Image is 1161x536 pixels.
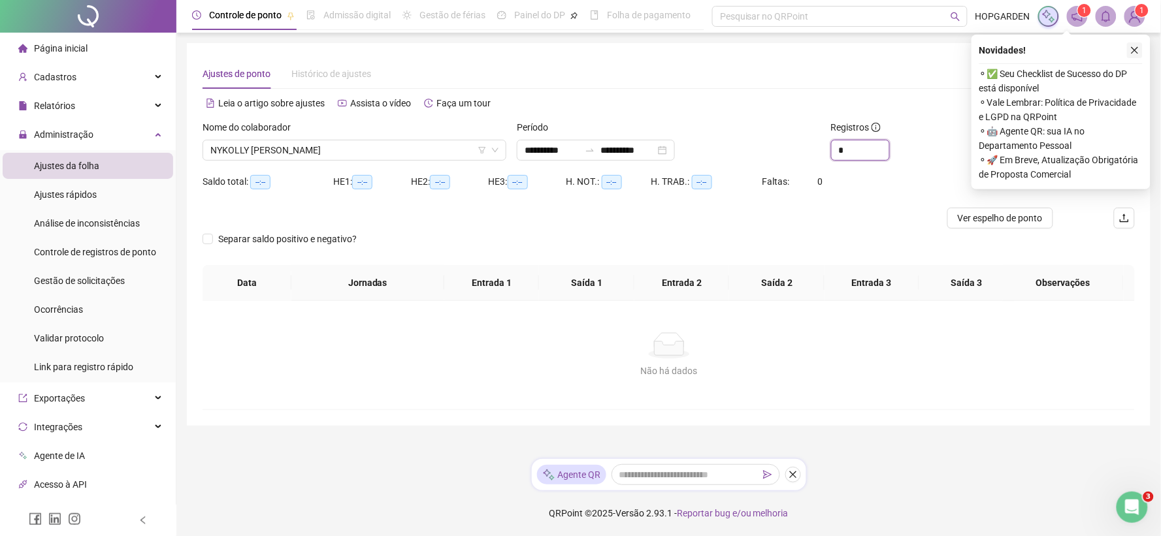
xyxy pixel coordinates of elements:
span: user-add [18,72,27,82]
span: Ocorrências [34,304,83,315]
label: Período [517,120,557,134]
span: HOPGARDEN [975,9,1030,24]
span: ⚬ Vale Lembrar: Política de Privacidade e LGPD na QRPoint [979,95,1143,124]
span: youtube [338,99,347,108]
footer: QRPoint © 2025 - 2.93.1 - [176,490,1161,536]
span: pushpin [570,12,578,20]
span: Histórico de ajustes [291,69,371,79]
span: upload [1119,213,1130,223]
th: Data [203,265,291,301]
span: Faltas: [762,176,792,187]
th: Saída 1 [539,265,634,301]
span: Versão [615,508,644,518]
span: close [1130,46,1139,55]
span: Integrações [34,422,82,432]
span: api [18,480,27,489]
span: --:-- [352,175,372,189]
span: Reportar bug e/ou melhoria [677,508,789,518]
div: Saldo total: [203,174,333,189]
span: lock [18,130,27,139]
span: --:-- [692,175,712,189]
span: down [491,146,499,154]
span: linkedin [48,512,61,526]
span: Folha de pagamento [607,10,691,20]
span: filter [478,146,486,154]
th: Jornadas [291,265,444,301]
span: export [18,394,27,403]
span: Relatórios [34,101,75,111]
span: Cadastros [34,72,76,82]
span: Gestão de férias [419,10,485,20]
span: sync [18,422,27,432]
span: Ajustes rápidos [34,189,97,200]
span: Página inicial [34,43,88,54]
span: dashboard [497,10,506,20]
span: --:-- [430,175,450,189]
span: swap-right [585,145,595,155]
span: info-circle [872,123,881,132]
span: Exportações [34,393,85,403]
span: left [139,516,148,525]
span: ⚬ ✅ Seu Checklist de Sucesso do DP está disponível [979,67,1143,95]
th: Entrada 1 [444,265,539,301]
label: Nome do colaborador [203,120,299,134]
span: send [763,470,772,479]
span: Agente de IA [34,450,85,461]
iframe: Intercom live chat [1117,492,1148,523]
span: Faça um tour [436,98,491,108]
span: 3 [1143,492,1154,502]
span: Link para registro rápido [34,362,133,372]
span: Observações [1013,276,1113,290]
span: Admissão digital [323,10,391,20]
span: Administração [34,129,93,140]
span: ⚬ 🤖 Agente QR: sua IA no Departamento Pessoal [979,124,1143,153]
span: Registros [831,120,881,134]
span: Ajustes da folha [34,161,99,171]
span: pushpin [287,12,295,20]
span: file [18,101,27,110]
span: --:-- [602,175,622,189]
sup: 1 [1078,4,1091,17]
span: Assista o vídeo [350,98,411,108]
span: Ajustes de ponto [203,69,270,79]
div: HE 2: [411,174,489,189]
span: history [424,99,433,108]
span: Análise de inconsistências [34,218,140,229]
span: Validar protocolo [34,333,104,343]
span: notification [1071,10,1083,22]
div: H. TRAB.: [651,174,762,189]
th: Entrada 2 [634,265,729,301]
span: sun [402,10,412,20]
span: --:-- [250,175,270,189]
span: bell [1100,10,1112,22]
span: Acesso à API [34,479,87,490]
span: search [951,12,960,22]
div: HE 1: [333,174,411,189]
span: instagram [68,512,81,526]
div: HE 3: [489,174,566,189]
span: NYKOLLY SAQUETTO DE SOUZA [210,140,499,160]
span: Controle de registros de ponto [34,247,156,257]
th: Saída 3 [919,265,1014,301]
span: --:-- [508,175,528,189]
span: book [590,10,599,20]
span: Leia o artigo sobre ajustes [218,98,325,108]
span: Separar saldo positivo e negativo? [213,232,362,246]
span: 0 [818,176,823,187]
span: file-done [306,10,316,20]
span: clock-circle [192,10,201,20]
span: to [585,145,595,155]
span: ⚬ 🚀 Em Breve, Atualização Obrigatória de Proposta Comercial [979,153,1143,181]
span: 1 [1083,6,1087,15]
div: H. NOT.: [566,174,651,189]
button: Ver espelho de ponto [947,208,1053,229]
span: close [789,470,798,479]
div: Agente QR [537,465,606,484]
th: Observações [1003,265,1124,301]
span: 1 [1140,6,1145,15]
sup: Atualize o seu contato no menu Meus Dados [1136,4,1149,17]
img: 22544 [1125,7,1145,26]
div: Não há dados [218,364,1120,378]
span: Novidades ! [979,43,1026,57]
th: Entrada 3 [825,265,919,301]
